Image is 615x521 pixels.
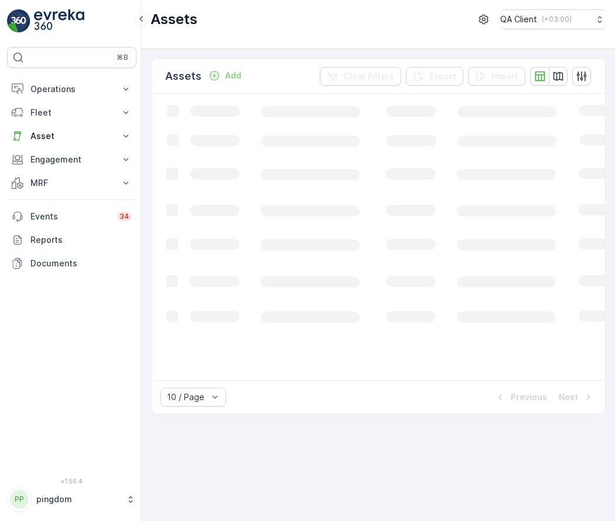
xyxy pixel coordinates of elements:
[30,211,110,222] p: Events
[30,107,113,119] p: Fleet
[558,390,596,404] button: Next
[10,490,29,509] div: PP
[204,69,246,83] button: Add
[30,177,113,189] p: MRF
[7,228,136,252] a: Reports
[30,234,132,246] p: Reports
[7,171,136,195] button: MRF
[7,252,136,275] a: Documents
[119,212,129,221] p: 34
[559,391,578,403] p: Next
[7,205,136,228] a: Events34
[7,77,136,101] button: Operations
[7,101,136,124] button: Fleet
[165,68,201,84] p: Assets
[117,53,128,62] p: ⌘B
[343,70,394,82] p: Clear Filters
[500,13,537,25] p: QA Client
[7,487,136,512] button: PPpingdom
[500,9,606,29] button: QA Client(+03:00)
[151,10,197,29] p: Assets
[30,154,113,165] p: Engagement
[30,258,132,269] p: Documents
[30,130,113,142] p: Asset
[7,148,136,171] button: Engagement
[30,83,113,95] p: Operations
[320,67,401,86] button: Clear Filters
[7,124,136,148] button: Asset
[7,9,30,33] img: logo
[493,390,548,404] button: Previous
[542,15,572,24] p: ( +03:00 )
[491,70,518,82] p: Import
[406,67,463,86] button: Export
[36,493,120,505] p: pingdom
[511,391,547,403] p: Previous
[7,478,136,485] span: v 1.50.4
[225,70,241,82] p: Add
[468,67,525,86] button: Import
[429,70,456,82] p: Export
[34,9,84,33] img: logo_light-DOdMpM7g.png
